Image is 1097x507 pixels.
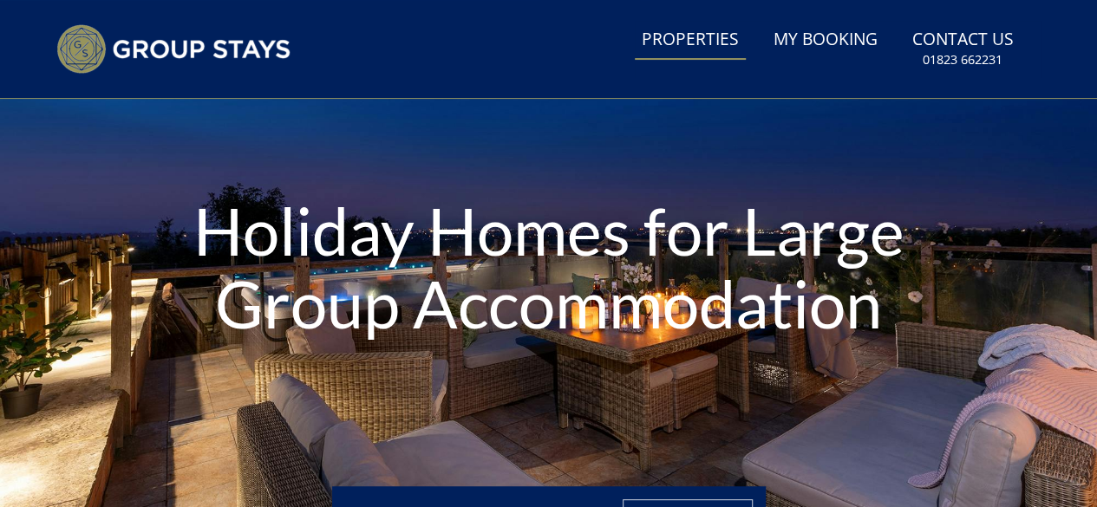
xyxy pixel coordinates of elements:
[905,21,1021,77] a: Contact Us01823 662231
[767,21,885,60] a: My Booking
[56,24,291,74] img: Group Stays
[635,21,746,60] a: Properties
[923,51,1002,68] small: 01823 662231
[165,159,933,374] h1: Holiday Homes for Large Group Accommodation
